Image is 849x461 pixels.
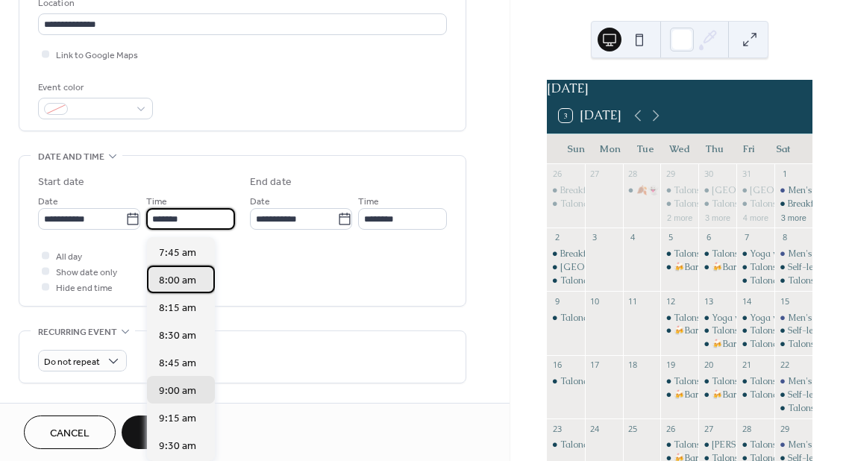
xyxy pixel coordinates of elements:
[636,184,774,197] div: 🍂👻 Kids Resort Challenge 👻🍂
[560,439,776,451] div: Talona Walks! - Self-led Nature Walk Through Resort
[159,356,196,371] span: 8:45 am
[712,248,786,260] div: Talons Bar - Open
[736,198,774,210] div: Talons Bar - Open
[547,80,812,98] div: [DATE]
[560,275,776,287] div: Talona Walks! - Self-led Nature Walk Through Resort
[741,169,752,180] div: 31
[750,439,824,451] div: Talons Bar - Open
[736,248,774,260] div: Yoga with Beth at Talona Ridge
[698,324,736,337] div: Talons Bar - Open
[750,389,806,401] div: Talona Rocks!
[159,301,196,316] span: 8:15 am
[660,324,698,337] div: 🍻Bar Games with Keith and Kelly 🍻
[736,324,774,337] div: Talons Bar - Open
[146,194,167,210] span: Time
[623,184,661,197] div: 🍂👻 Kids Resort Challenge 👻🍂
[774,389,812,401] div: Self-led Scavenger Hunt for Kid's and Family
[547,312,585,324] div: Talona Walks! - Self-led Nature Walk Through Resort
[703,423,714,434] div: 27
[779,295,790,307] div: 15
[358,194,379,210] span: Time
[547,261,585,274] div: Grandview Hall - Closed for Private Event
[560,312,776,324] div: Talona Walks! - Self-led Nature Walk Through Resort
[665,232,676,243] div: 5
[665,295,676,307] div: 12
[551,423,563,434] div: 23
[712,198,786,210] div: Talons Bar - Open
[660,198,698,210] div: Talons Grille - Open
[779,360,790,371] div: 22
[697,134,731,164] div: Thu
[50,426,90,442] span: Cancel
[703,169,714,180] div: 30
[779,169,790,180] div: 1
[774,198,812,210] div: Breakfast at Talons Grille
[627,169,639,180] div: 28
[741,423,752,434] div: 28
[698,198,736,210] div: Talons Bar - Open
[665,169,676,180] div: 29
[766,134,801,164] div: Sat
[660,389,698,401] div: 🍻Bar Games with Keith and Kelly 🍻
[159,273,196,289] span: 8:00 am
[122,415,198,449] button: Save
[703,360,714,371] div: 20
[699,210,736,223] button: 3 more
[750,375,824,388] div: Talons Bar - Open
[159,245,196,261] span: 7:45 am
[731,134,765,164] div: Fri
[627,360,639,371] div: 18
[589,423,601,434] div: 24
[547,248,585,260] div: Breakfast at Talons Grille
[559,134,593,164] div: Sun
[736,389,774,401] div: Talona Rocks!
[660,312,698,324] div: Talons Bar - Open
[560,375,776,388] div: Talona Walks! - Self-led Nature Walk Through Resort
[554,105,627,126] button: 3[DATE]
[775,210,812,223] button: 3 more
[56,249,82,265] span: All day
[56,48,138,63] span: Link to Google Maps
[674,439,748,451] div: Talons Bar - Open
[698,184,736,197] div: Grandview Hall - Closed for Private Event
[560,248,708,260] div: Breakfast at [GEOGRAPHIC_DATA]
[774,402,812,415] div: Talons Bar - Open
[774,275,812,287] div: Talons Bar - Open
[159,439,196,454] span: 9:30 am
[38,401,96,417] span: Event image
[774,248,812,260] div: Men's Bible Study Group
[38,149,104,165] span: Date and time
[703,295,714,307] div: 13
[750,261,824,274] div: Talons Bar - Open
[560,184,708,197] div: Breakfast at [GEOGRAPHIC_DATA]
[736,261,774,274] div: Talons Bar - Open
[737,210,774,223] button: 4 more
[547,375,585,388] div: Talona Walks! - Self-led Nature Walk Through Resort
[551,232,563,243] div: 2
[698,439,736,451] div: Talona Ridge's 2nd Annual Thanksgiving Day Turkey Trot!
[674,248,748,260] div: Talons Bar - Open
[698,389,736,401] div: 🍻Bar Games with Keith and Kelly 🍻
[736,312,774,324] div: Yoga with Beth at Talona Ridge
[560,198,776,210] div: Talona Walks! - Self-led Nature Walk Through Resort
[750,275,806,287] div: Talona Rocks!
[547,184,585,197] div: Breakfast at Talons Grille
[774,324,812,337] div: Self-led Scavenger Hunt for Kid's and Family
[674,198,756,210] div: Talons Grille - Open
[547,275,585,287] div: Talona Walks! - Self-led Nature Walk Through Resort
[159,383,196,399] span: 9:00 am
[698,261,736,274] div: 🍻Bar Games with Keith and Kelly 🍻
[712,375,786,388] div: Talons Bar - Open
[38,194,58,210] span: Date
[551,169,563,180] div: 26
[250,175,292,190] div: End date
[774,439,812,451] div: Men's Bible Study Group
[750,198,824,210] div: Talons Bar - Open
[774,261,812,274] div: Self-led Scavenger Hunt for Kid's and Family
[660,261,698,274] div: 🍻Bar Games with Keith and Kelly 🍻
[741,295,752,307] div: 14
[736,184,774,197] div: Grandview Hall - Closed for Private Event
[736,275,774,287] div: Talona Rocks!
[551,295,563,307] div: 9
[736,338,774,351] div: Talona Rocks!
